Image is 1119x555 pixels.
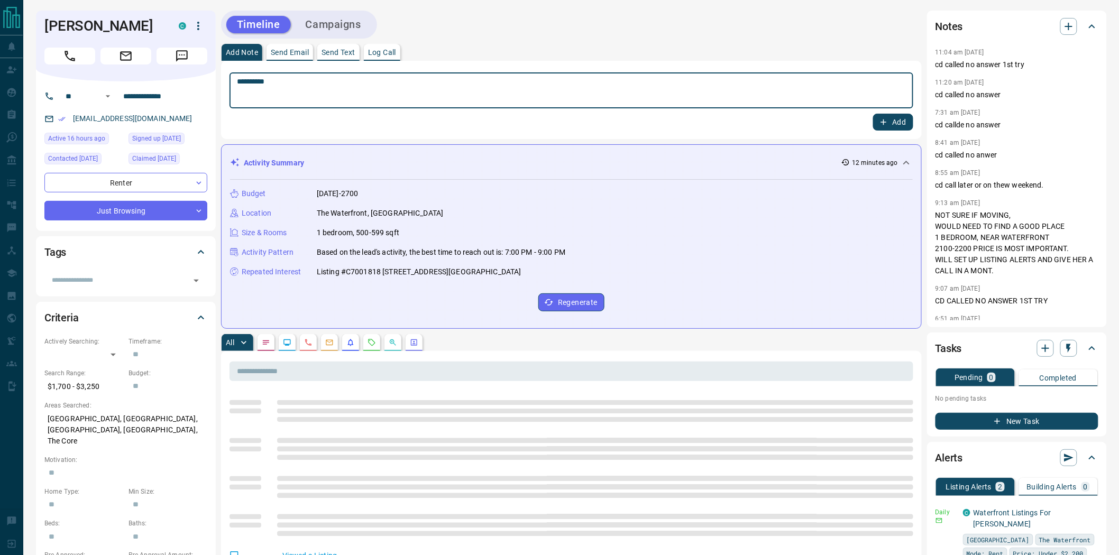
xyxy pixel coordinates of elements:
button: Open [102,90,114,103]
p: Areas Searched: [44,401,207,410]
p: cd called no answer [935,89,1098,100]
p: cd call later or on thew weekend. [935,180,1098,191]
p: Based on the lead's activity, the best time to reach out is: 7:00 PM - 9:00 PM [317,247,565,258]
p: No pending tasks [935,391,1098,406]
svg: Requests [368,338,376,347]
div: Renter [44,173,207,192]
h2: Tasks [935,340,962,357]
p: 11:20 am [DATE] [935,79,984,86]
span: The Waterfront [1039,534,1091,545]
p: Daily [935,507,957,517]
h2: Notes [935,18,963,35]
div: Sun Aug 17 2025 [44,133,123,147]
span: Email [100,48,151,64]
div: Notes [935,14,1098,39]
p: Motivation: [44,455,207,465]
p: Pending [955,374,983,381]
p: Location [242,208,271,219]
p: 7:31 am [DATE] [935,109,980,116]
div: Fri Jun 27 2025 [44,153,123,168]
p: Budget: [129,368,207,378]
svg: Email Verified [58,115,66,123]
svg: Agent Actions [410,338,418,347]
p: The Waterfront, [GEOGRAPHIC_DATA] [317,208,443,219]
p: 1 bedroom, 500-599 sqft [317,227,399,238]
button: Add [873,114,913,131]
svg: Listing Alerts [346,338,355,347]
svg: Opportunities [389,338,397,347]
p: 8:55 am [DATE] [935,169,980,177]
div: condos.ca [963,509,970,516]
p: 0 [1084,483,1088,491]
a: [EMAIL_ADDRESS][DOMAIN_NAME] [73,114,192,123]
p: Activity Pattern [242,247,293,258]
p: 12 minutes ago [852,158,898,168]
span: Message [157,48,207,64]
p: Listing #C7001818 [STREET_ADDRESS][GEOGRAPHIC_DATA] [317,266,521,277]
span: [GEOGRAPHIC_DATA] [967,534,1030,545]
h2: Alerts [935,449,963,466]
p: Send Text [322,49,355,56]
span: Claimed [DATE] [132,153,176,164]
div: Tasks [935,336,1098,361]
div: Just Browsing [44,201,207,220]
p: NOT SURE IF MOVING, WOULD NEED TO FIND A GOOD PLACE 1 BEDROOM, NEAR WATERFRONT 2100-2200 PRICE IS... [935,210,1098,276]
p: Actively Searching: [44,337,123,346]
h2: Tags [44,244,66,261]
p: 11:04 am [DATE] [935,49,984,56]
p: Building Alerts [1027,483,1077,491]
div: Activity Summary12 minutes ago [230,153,913,173]
div: condos.ca [179,22,186,30]
p: Completed [1040,374,1077,382]
p: [DATE]-2700 [317,188,358,199]
p: 9:13 am [DATE] [935,199,980,207]
p: Add Note [226,49,258,56]
svg: Notes [262,338,270,347]
svg: Calls [304,338,313,347]
svg: Lead Browsing Activity [283,338,291,347]
span: Signed up [DATE] [132,133,181,144]
p: Log Call [368,49,396,56]
p: cd callde no answer [935,119,1098,131]
div: Wed Apr 30 2025 [129,153,207,168]
p: cd called no answer 1st try [935,59,1098,70]
p: Home Type: [44,487,123,496]
svg: Emails [325,338,334,347]
p: Listing Alerts [946,483,992,491]
p: Baths: [129,519,207,528]
span: Active 16 hours ago [48,133,105,144]
p: Beds: [44,519,123,528]
h1: [PERSON_NAME] [44,17,163,34]
div: Tags [44,239,207,265]
h2: Criteria [44,309,79,326]
span: Call [44,48,95,64]
div: Sat Apr 26 2025 [129,133,207,147]
p: cd called no anwer [935,150,1098,161]
p: Timeframe: [129,337,207,346]
p: Budget [242,188,266,199]
p: Size & Rooms [242,227,287,238]
button: Regenerate [538,293,604,311]
p: 6:51 am [DATE] [935,315,980,322]
p: Search Range: [44,368,123,378]
p: [GEOGRAPHIC_DATA], [GEOGRAPHIC_DATA], [GEOGRAPHIC_DATA], [GEOGRAPHIC_DATA], The Core [44,410,207,450]
button: Timeline [226,16,291,33]
button: Open [189,273,204,288]
p: 9:07 am [DATE] [935,285,980,292]
p: Min Size: [129,487,207,496]
svg: Email [935,517,943,524]
p: CD CALLED NO ANSWER 1ST TRY [935,295,1098,307]
p: Activity Summary [244,158,304,169]
div: Criteria [44,305,207,330]
p: All [226,339,234,346]
p: Send Email [271,49,309,56]
span: Contacted [DATE] [48,153,98,164]
button: Campaigns [295,16,372,33]
div: Alerts [935,445,1098,470]
p: 0 [989,374,994,381]
p: 2 [998,483,1002,491]
a: Waterfront Listings For [PERSON_NAME] [974,508,1051,528]
p: 8:41 am [DATE] [935,139,980,146]
p: $1,700 - $3,250 [44,378,123,395]
button: New Task [935,413,1098,430]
